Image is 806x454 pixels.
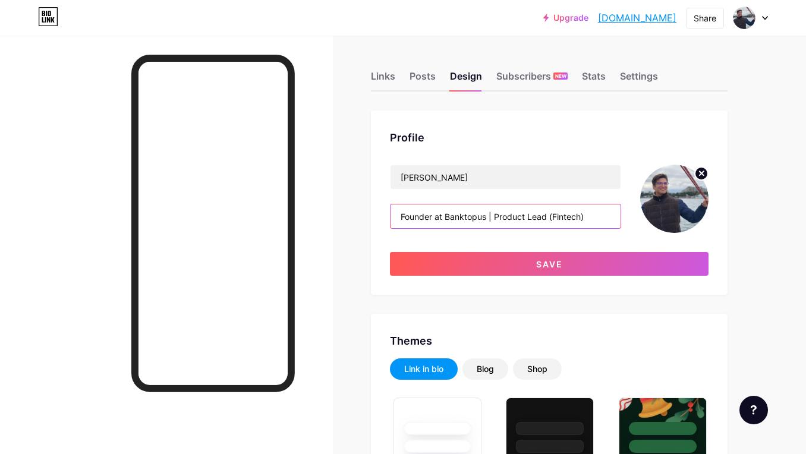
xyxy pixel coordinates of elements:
div: Stats [582,69,606,90]
span: Save [536,259,563,269]
img: dimonvsitf [640,165,709,233]
div: Design [450,69,482,90]
div: Subscribers [496,69,568,90]
div: Link in bio [404,363,443,375]
div: Posts [410,69,436,90]
div: Shop [527,363,547,375]
div: Settings [620,69,658,90]
button: Save [390,252,709,276]
div: Profile [390,130,709,146]
div: Links [371,69,395,90]
div: Themes [390,333,709,349]
a: [DOMAIN_NAME] [598,11,676,25]
input: Bio [391,204,621,228]
span: NEW [555,72,566,80]
img: dimonvsitf [733,7,755,29]
div: Share [694,12,716,24]
input: Name [391,165,621,189]
div: Blog [477,363,494,375]
a: Upgrade [543,13,588,23]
